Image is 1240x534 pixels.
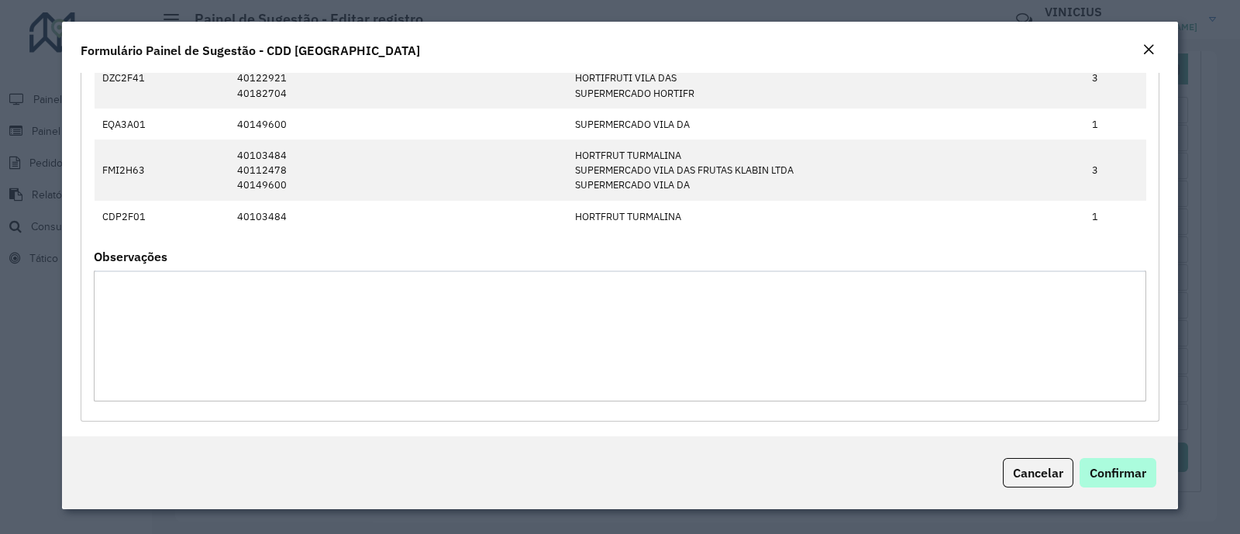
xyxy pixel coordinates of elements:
td: 40103484 40112478 40149600 [229,140,567,201]
td: 1 [1084,109,1146,140]
button: Confirmar [1080,458,1156,487]
span: Cancelar [1013,465,1063,481]
h4: Formulário Painel de Sugestão - CDD [GEOGRAPHIC_DATA] [81,41,420,60]
em: Fechar [1142,43,1155,56]
td: 40149600 [229,109,567,140]
td: EQA3A01 [95,109,229,140]
td: 3 [1084,48,1146,109]
td: 3 [1084,140,1146,201]
label: Observações [94,247,167,266]
td: HORTFRUT TURMALINA [567,201,1084,232]
span: Confirmar [1090,465,1146,481]
td: 1 [1084,201,1146,232]
td: CDP2F01 [95,201,229,232]
td: SUPERMERCADO VILA DA HORTIFRUTI VILA DAS SUPERMERCADO HORTIFR [567,48,1084,109]
button: Cancelar [1003,458,1073,487]
td: FMI2H63 [95,140,229,201]
td: SUPERMERCADO VILA DA [567,109,1084,140]
td: 40105067 40122921 40182704 [229,48,567,109]
td: HORTFRUT TURMALINA SUPERMERCADO VILA DAS FRUTAS KLABIN LTDA SUPERMERCADO VILA DA [567,140,1084,201]
button: Close [1138,40,1159,60]
td: 40103484 [229,201,567,232]
td: DZC2F41 [95,48,229,109]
